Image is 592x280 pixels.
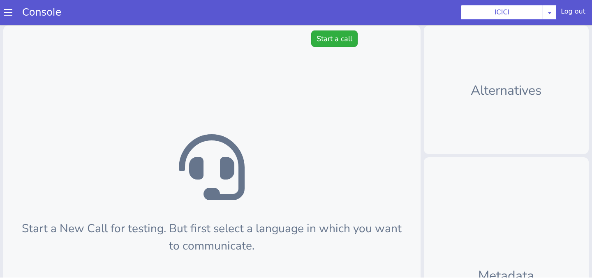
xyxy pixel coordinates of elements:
[561,7,585,20] div: Log out
[311,8,358,25] button: Start a call
[437,58,576,78] p: Alternatives
[461,5,543,20] button: ICICI
[437,244,576,264] p: Metadata
[16,198,407,232] p: Start a New Call for testing. But first select a language in which you want to communicate.
[12,7,71,18] a: Console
